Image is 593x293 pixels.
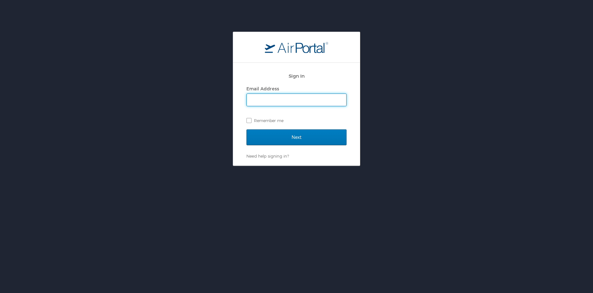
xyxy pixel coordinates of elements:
a: Need help signing in? [246,153,289,159]
label: Remember me [246,116,347,125]
input: Next [246,129,347,145]
h2: Sign In [246,72,347,80]
label: Email Address [246,86,279,91]
img: logo [265,42,328,53]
